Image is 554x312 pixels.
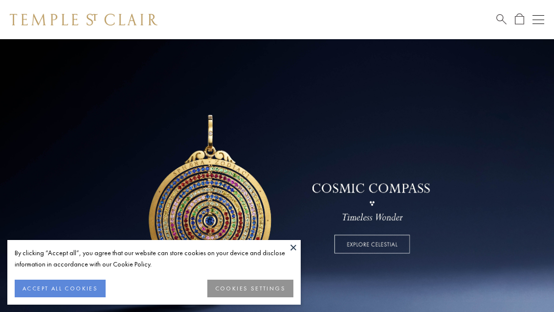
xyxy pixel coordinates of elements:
[15,247,293,270] div: By clicking “Accept all”, you agree that our website can store cookies on your device and disclos...
[10,14,157,25] img: Temple St. Clair
[207,280,293,297] button: COOKIES SETTINGS
[532,14,544,25] button: Open navigation
[505,266,544,302] iframe: Gorgias live chat messenger
[496,13,507,25] a: Search
[515,13,524,25] a: Open Shopping Bag
[15,280,106,297] button: ACCEPT ALL COOKIES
